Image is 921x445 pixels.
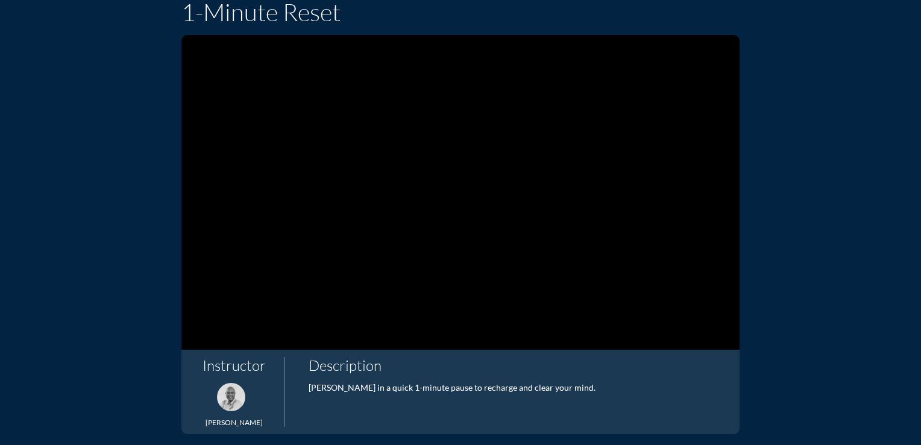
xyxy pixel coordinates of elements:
img: 1582832593142%20-%2027a774d8d5.png [217,383,245,411]
h4: Description [309,357,728,374]
h4: Instructor [193,357,274,374]
div: [PERSON_NAME] in a quick 1-minute pause to recharge and clear your mind. [309,383,728,393]
span: [PERSON_NAME] [206,418,263,427]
